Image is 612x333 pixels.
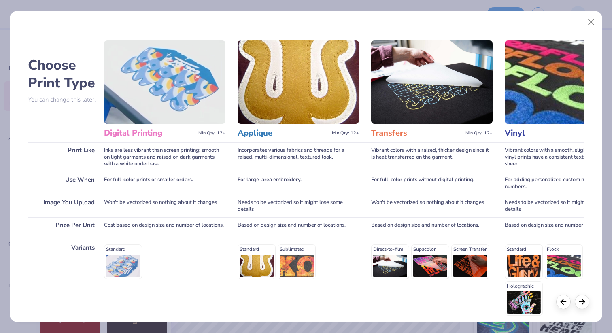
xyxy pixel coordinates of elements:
div: For full-color prints or smaller orders. [104,172,225,195]
p: You can change this later. [28,96,103,103]
button: Close [584,15,599,30]
h3: Digital Printing [104,128,195,138]
div: Image You Upload [28,195,103,217]
div: For full-color prints without digital printing. [371,172,493,195]
h2: Choose Print Type [28,56,103,92]
div: Based on design size and number of locations. [238,217,359,240]
div: Won't be vectorized so nothing about it changes [371,195,493,217]
div: Variants [28,240,103,320]
span: Min Qty: 12+ [332,130,359,136]
div: Print Like [28,142,103,172]
div: Price Per Unit [28,217,103,240]
div: For large-area embroidery. [238,172,359,195]
div: Needs to be vectorized so it might lose some details [238,195,359,217]
h3: Applique [238,128,329,138]
span: Min Qty: 12+ [198,130,225,136]
div: Based on design size and number of locations. [371,217,493,240]
div: Use When [28,172,103,195]
img: Transfers [371,40,493,124]
span: Min Qty: 12+ [465,130,493,136]
div: Cost based on design size and number of locations. [104,217,225,240]
div: Incorporates various fabrics and threads for a raised, multi-dimensional, textured look. [238,142,359,172]
img: Digital Printing [104,40,225,124]
h3: Vinyl [505,128,596,138]
div: Vibrant colors with a raised, thicker design since it is heat transferred on the garment. [371,142,493,172]
div: Inks are less vibrant than screen printing; smooth on light garments and raised on dark garments ... [104,142,225,172]
div: Won't be vectorized so nothing about it changes [104,195,225,217]
img: Applique [238,40,359,124]
h3: Transfers [371,128,462,138]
